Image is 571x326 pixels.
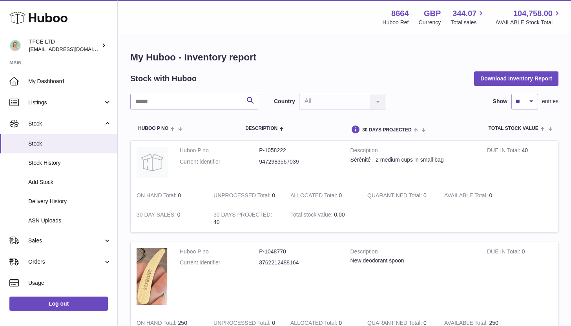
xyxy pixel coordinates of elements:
[29,46,115,52] span: [EMAIL_ADDRESS][DOMAIN_NAME]
[350,248,475,257] strong: Description
[489,126,538,131] span: Total stock value
[28,198,111,205] span: Delivery History
[350,147,475,156] strong: Description
[9,40,21,51] img: hello@thefacialcuppingexpert.com
[423,192,427,199] span: 0
[180,158,259,166] dt: Current identifier
[350,257,475,264] div: New deodorant spoon
[259,158,338,166] dd: 9472983567039
[28,237,103,244] span: Sales
[208,205,285,232] td: 40
[487,147,522,155] strong: DUE IN Total
[444,192,489,200] strong: AVAILABLE Total
[137,211,177,220] strong: 30 DAY SALES
[438,186,515,205] td: 0
[481,141,558,186] td: 40
[28,217,111,224] span: ASN Uploads
[28,159,111,167] span: Stock History
[391,8,409,19] strong: 8664
[28,78,111,85] span: My Dashboard
[28,279,111,287] span: Usage
[452,8,476,19] span: 344.07
[137,192,178,200] strong: ON HAND Total
[213,192,272,200] strong: UNPROCESSED Total
[451,8,485,26] a: 344.07 Total sales
[493,98,507,105] label: Show
[424,8,441,19] strong: GBP
[138,126,168,131] span: Huboo P no
[362,127,412,133] span: 30 DAYS PROJECTED
[130,51,558,64] h1: My Huboo - Inventory report
[423,320,427,326] span: 0
[28,178,111,186] span: Add Stock
[290,192,339,200] strong: ALLOCATED Total
[259,147,338,154] dd: P-1058222
[334,211,345,218] span: 0.00
[180,259,259,266] dt: Current identifier
[419,19,441,26] div: Currency
[28,120,103,127] span: Stock
[180,248,259,255] dt: Huboo P no
[513,8,553,19] span: 104,758.00
[495,8,562,26] a: 104,758.00 AVAILABLE Stock Total
[474,71,558,86] button: Download Inventory Report
[451,19,485,26] span: Total sales
[245,126,277,131] span: Description
[28,258,103,266] span: Orders
[29,38,100,53] div: TFCE LTD
[208,186,285,205] td: 0
[137,248,168,306] img: product image
[285,186,361,205] td: 0
[495,19,562,26] span: AVAILABLE Stock Total
[274,98,295,105] label: Country
[131,205,208,232] td: 0
[542,98,558,105] span: entries
[487,248,522,257] strong: DUE IN Total
[130,73,197,84] h2: Stock with Huboo
[180,147,259,154] dt: Huboo P no
[259,248,338,255] dd: P-1048770
[481,242,558,313] td: 0
[383,19,409,26] div: Huboo Ref
[131,186,208,205] td: 0
[213,211,272,220] strong: 30 DAYS PROJECTED
[137,147,168,178] img: product image
[28,140,111,148] span: Stock
[350,156,475,164] div: Sérénité - 2 medium cups in small bag
[9,297,108,311] a: Log out
[367,192,423,200] strong: QUARANTINED Total
[259,259,338,266] dd: 3762212488164
[290,211,334,220] strong: Total stock value
[28,99,103,106] span: Listings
